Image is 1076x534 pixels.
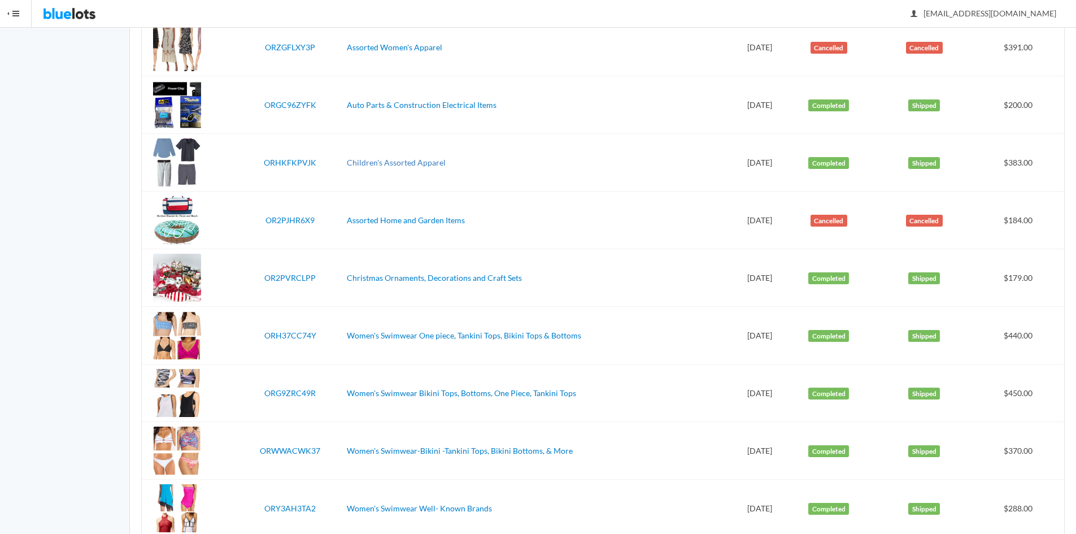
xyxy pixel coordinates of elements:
a: Women's Swimwear One piece, Tankini Tops, Bikini Tops & Bottoms [347,331,581,340]
a: Women's Swimwear Well- Known Brands [347,503,492,513]
label: Shipped [908,272,940,285]
label: Shipped [908,99,940,112]
td: [DATE] [732,307,788,364]
label: Cancelled [811,42,847,54]
a: OR2PJHR6X9 [265,215,315,225]
td: $450.00 [979,364,1064,422]
label: Completed [808,330,849,342]
td: [DATE] [732,364,788,422]
a: Christmas Ornaments, Decorations and Craft Sets [347,273,522,283]
td: $370.00 [979,422,1064,480]
label: Completed [808,157,849,170]
a: ORZGFLXY3P [265,42,315,52]
a: ORY3AH3TA2 [264,503,316,513]
label: Shipped [908,445,940,458]
label: Completed [808,388,849,400]
td: $440.00 [979,307,1064,364]
label: Shipped [908,388,940,400]
td: [DATE] [732,19,788,76]
a: Children's Assorted Apparel [347,158,446,167]
td: [DATE] [732,134,788,192]
a: ORHKFKPVJK [264,158,316,167]
label: Completed [808,272,849,285]
a: ORGC96ZYFK [264,100,316,110]
label: Completed [808,445,849,458]
a: ORG9ZRC49R [264,388,316,398]
td: $391.00 [979,19,1064,76]
a: OR2PVRCLPP [264,273,316,283]
td: [DATE] [732,192,788,249]
label: Shipped [908,330,940,342]
label: Completed [808,99,849,112]
label: Shipped [908,157,940,170]
label: Shipped [908,503,940,515]
label: Cancelled [906,42,943,54]
span: [EMAIL_ADDRESS][DOMAIN_NAME] [911,8,1056,18]
td: $383.00 [979,134,1064,192]
label: Cancelled [906,215,943,227]
label: Completed [808,503,849,515]
td: [DATE] [732,249,788,307]
a: Assorted Home and Garden Items [347,215,465,225]
ion-icon: person [908,9,920,20]
a: Auto Parts & Construction Electrical Items [347,100,496,110]
td: $184.00 [979,192,1064,249]
a: Assorted Women's Apparel [347,42,442,52]
a: Women's Swimwear-Bikini -Tankini Tops, Bikini Bottoms, & More [347,446,573,455]
a: ORWWACWK37 [260,446,320,455]
a: Women's Swimwear Bikini Tops, Bottoms, One Piece, Tankini Tops [347,388,576,398]
td: $179.00 [979,249,1064,307]
td: $200.00 [979,76,1064,134]
td: [DATE] [732,422,788,480]
td: [DATE] [732,76,788,134]
label: Cancelled [811,215,847,227]
a: ORH37CC74Y [264,331,316,340]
